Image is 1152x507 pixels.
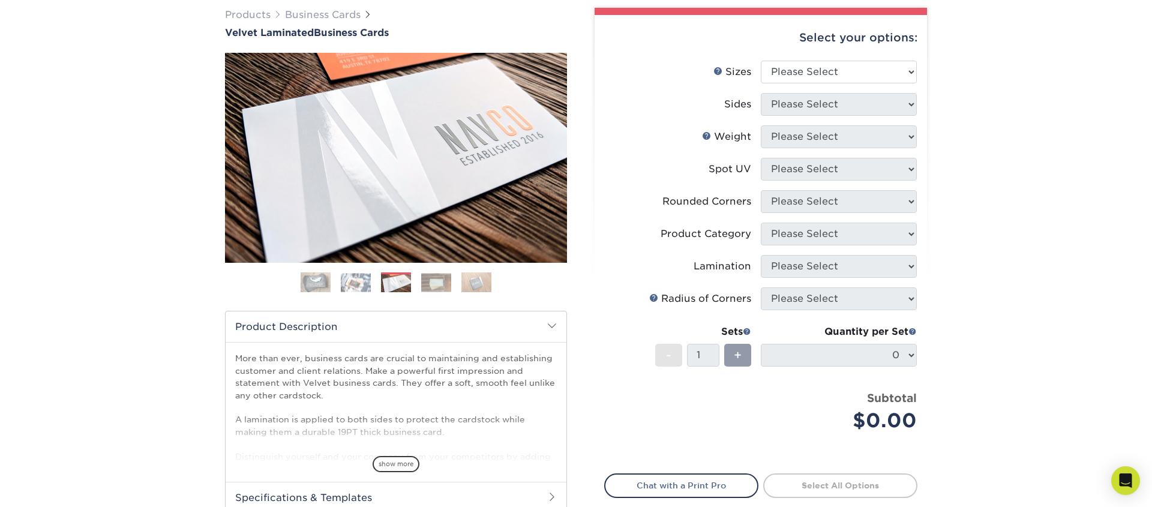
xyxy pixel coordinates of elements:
[225,27,567,38] a: Velvet LaminatedBusiness Cards
[763,473,917,497] a: Select All Options
[381,274,411,293] img: Business Cards 03
[709,162,751,176] div: Spot UV
[225,27,567,38] h1: Business Cards
[713,65,751,79] div: Sizes
[341,273,371,292] img: Business Cards 02
[421,273,451,292] img: Business Cards 04
[694,259,751,274] div: Lamination
[1111,466,1140,495] div: Open Intercom Messenger
[734,346,742,364] span: +
[724,97,751,112] div: Sides
[662,194,751,209] div: Rounded Corners
[285,9,361,20] a: Business Cards
[702,130,751,144] div: Weight
[604,15,917,61] div: Select your options:
[661,227,751,241] div: Product Category
[655,325,751,339] div: Sets
[649,292,751,306] div: Radius of Corners
[225,9,271,20] a: Products
[666,346,671,364] span: -
[761,325,917,339] div: Quantity per Set
[770,406,917,435] div: $0.00
[225,53,567,263] img: Velvet Laminated 03
[373,456,419,472] span: show more
[226,311,566,342] h2: Product Description
[301,268,331,298] img: Business Cards 01
[867,391,917,404] strong: Subtotal
[225,27,314,38] span: Velvet Laminated
[461,272,491,293] img: Business Cards 05
[604,473,758,497] a: Chat with a Print Pro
